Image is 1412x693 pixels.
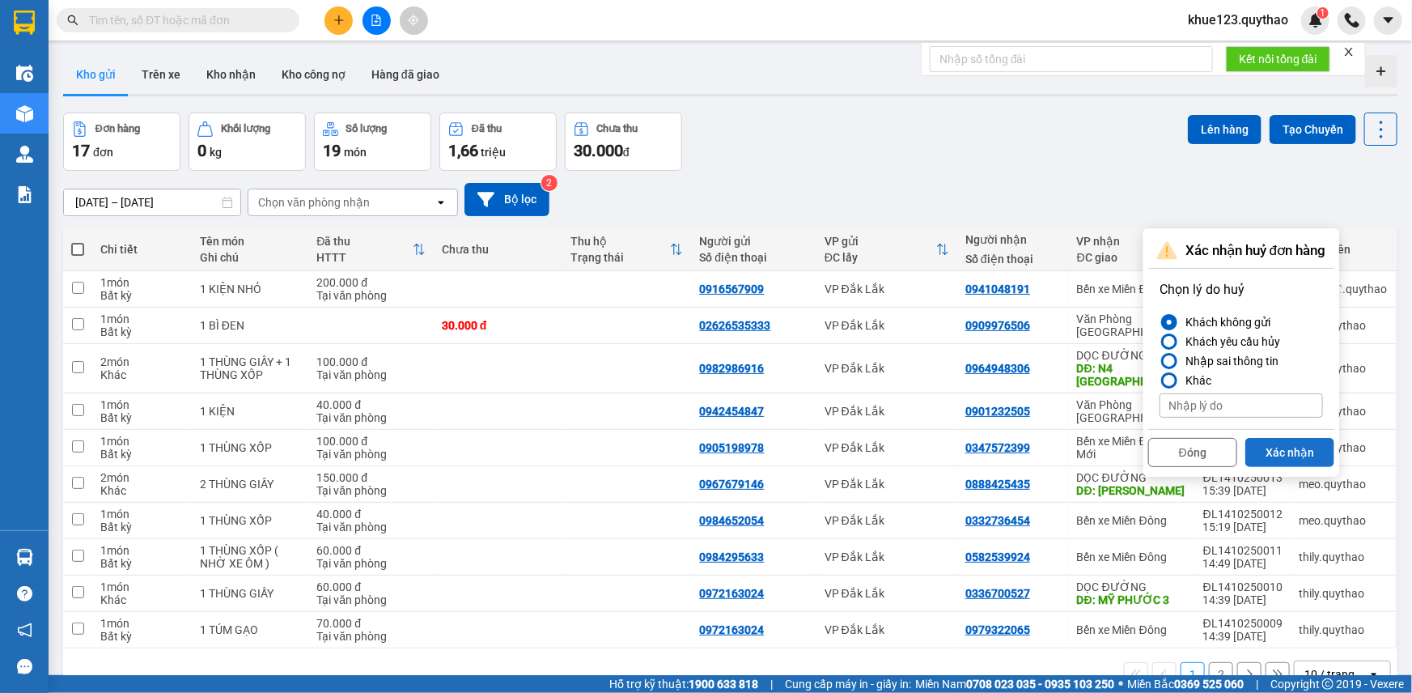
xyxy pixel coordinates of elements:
[965,587,1030,600] div: 0336700527
[464,183,549,216] button: Bộ lọc
[965,551,1030,563] div: 0582539924
[67,15,78,26] span: search
[200,623,301,636] div: 1 TÚM GẠO
[825,478,949,491] div: VP Đắk Lắk
[100,243,184,256] div: Chi tiết
[699,235,808,248] div: Người gửi
[100,617,184,630] div: 1 món
[1299,551,1388,563] div: thily.quythao
[1069,228,1195,271] th: Toggle SortBy
[1256,675,1258,693] span: |
[1077,435,1187,461] div: Bến xe Miền Đông Mới
[200,319,301,332] div: 1 BÌ ĐEN
[200,235,301,248] div: Tên món
[1203,557,1283,570] div: 14:49 [DATE]
[1077,251,1174,264] div: ĐC giao
[1299,405,1388,418] div: meo.quythao
[574,141,623,160] span: 30.000
[825,362,949,375] div: VP Đắk Lắk
[1343,46,1355,57] span: close
[1367,668,1380,681] svg: open
[100,411,184,424] div: Bất kỳ
[699,441,764,454] div: 0905198978
[258,194,370,210] div: Chọn văn phòng nhận
[100,544,184,557] div: 1 món
[100,484,184,497] div: Khác
[95,123,140,134] div: Đơn hàng
[825,587,949,600] div: VP Đắk Lắk
[100,368,184,381] div: Khác
[63,55,129,94] button: Kho gửi
[1209,662,1233,687] button: 2
[316,521,425,534] div: Tại văn phòng
[1239,50,1317,68] span: Kết nối tổng đài
[966,678,1114,691] strong: 0708 023 035 - 0935 103 250
[1160,280,1323,300] p: Chọn lý do huỷ
[1322,678,1334,690] span: copyright
[1299,243,1388,256] div: Nhân viên
[316,593,425,606] div: Tại văn phòng
[1203,630,1283,643] div: 14:39 [DATE]
[93,146,113,159] span: đơn
[316,557,425,570] div: Tại văn phòng
[699,587,764,600] div: 0972163024
[316,368,425,381] div: Tại văn phòng
[189,113,306,171] button: Khối lượng0kg
[100,593,184,606] div: Khác
[965,362,1030,375] div: 0964948306
[1203,508,1283,521] div: ĐL1410250012
[200,544,301,570] div: 1 THÙNG XỐP ( NHỜ XE ÔM )
[965,623,1030,636] div: 0979322065
[324,6,353,35] button: plus
[221,123,270,134] div: Khối lượng
[1304,666,1355,682] div: 10 / trang
[200,514,301,527] div: 1 THÙNG XỐP
[200,355,301,381] div: 1 THÙNG GIẤY + 1 THÙNG XỐP
[1127,675,1244,693] span: Miền Bắc
[316,448,425,461] div: Tại văn phòng
[200,405,301,418] div: 1 KIỆN
[17,659,32,674] span: message
[200,283,301,295] div: 1 KIỆN NHỎ
[825,551,949,563] div: VP Đắk Lắk
[16,65,33,82] img: warehouse-icon
[1148,233,1334,269] div: Xác nhận huỷ đơn hàng
[699,251,808,264] div: Số điện thoại
[623,146,630,159] span: đ
[825,235,936,248] div: VP gửi
[570,251,670,264] div: Trạng thái
[1203,544,1283,557] div: ĐL1410250011
[100,471,184,484] div: 2 món
[316,289,425,302] div: Tại văn phòng
[915,675,1114,693] span: Miền Nam
[400,6,428,35] button: aim
[1077,471,1187,484] div: DỌC ĐƯỜNG
[100,557,184,570] div: Bất kỳ
[200,441,301,454] div: 1 THÙNG XỐP
[1148,438,1237,467] button: Đóng
[72,141,90,160] span: 17
[699,514,764,527] div: 0984652054
[1077,349,1187,362] div: DỌC ĐƯỜNG
[1077,514,1187,527] div: Bến xe Miền Đông
[1077,623,1187,636] div: Bến xe Miền Đông
[562,228,691,271] th: Toggle SortBy
[371,15,382,26] span: file-add
[100,325,184,338] div: Bất kỳ
[439,113,557,171] button: Đã thu1,66 triệu
[17,623,32,638] span: notification
[100,521,184,534] div: Bất kỳ
[314,113,431,171] button: Số lượng19món
[965,283,1030,295] div: 0941048191
[316,580,425,593] div: 60.000 đ
[1203,521,1283,534] div: 15:19 [DATE]
[1077,551,1187,563] div: Bến xe Miền Đông
[316,484,425,497] div: Tại văn phòng
[1245,438,1334,467] button: Xác nhận
[100,276,184,289] div: 1 món
[825,251,936,264] div: ĐC lấy
[100,630,184,643] div: Bất kỳ
[100,580,184,593] div: 1 món
[472,123,502,134] div: Đã thu
[100,398,184,411] div: 1 món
